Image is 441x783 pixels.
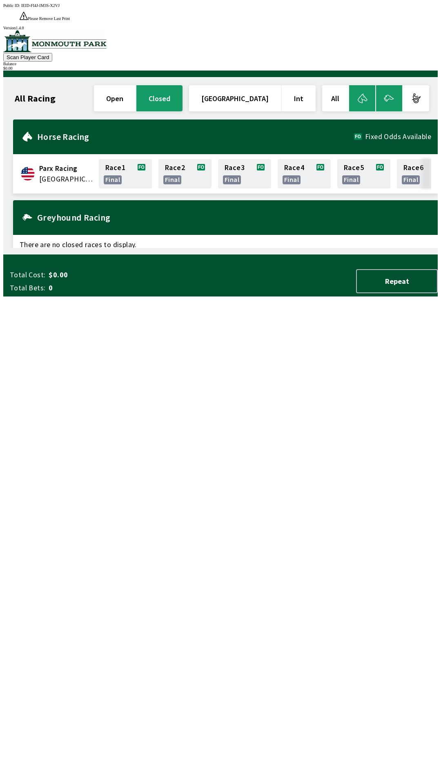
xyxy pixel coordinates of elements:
[3,30,107,52] img: venue logo
[363,276,430,286] span: Repeat
[15,95,56,102] h1: All Racing
[3,62,438,66] div: Balance
[356,269,438,293] button: Repeat
[49,283,177,293] span: 0
[165,176,180,183] span: final
[94,85,136,111] button: open
[3,3,438,8] div: Public ID:
[28,16,70,21] span: Please Remove Last Print
[3,26,438,30] div: Version 1.4.0
[37,214,431,221] h2: Greyhound Racing
[218,159,271,188] a: Race3final
[99,159,152,188] a: Race1final
[13,235,438,254] span: There are no closed races to display.
[189,85,281,111] button: [GEOGRAPHIC_DATA]
[158,159,212,188] a: Race2final
[284,176,299,183] span: final
[337,159,390,188] a: Race5final
[403,164,423,171] span: Race 6
[344,164,364,171] span: Race 5
[282,85,316,111] button: Int
[105,176,120,183] span: final
[225,164,245,171] span: Race 3
[10,283,45,293] span: Total Bets:
[136,85,183,111] button: closed
[3,66,438,71] div: $ 0.00
[39,174,94,184] span: United States
[165,164,185,171] span: Race 2
[365,133,431,140] span: Fixed Odds Available
[278,159,331,188] a: Race4final
[39,163,94,174] span: Parx Racing
[344,176,359,183] span: final
[37,133,354,140] h2: Horse Racing
[284,164,304,171] span: Race 4
[403,176,418,183] span: final
[10,270,45,280] span: Total Cost:
[21,3,60,8] span: IEID-FI4J-IM3S-X2VJ
[3,53,52,62] button: Scan Player Card
[105,164,125,171] span: Race 1
[322,85,348,111] button: All
[49,270,177,280] span: $0.00
[225,176,239,183] span: final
